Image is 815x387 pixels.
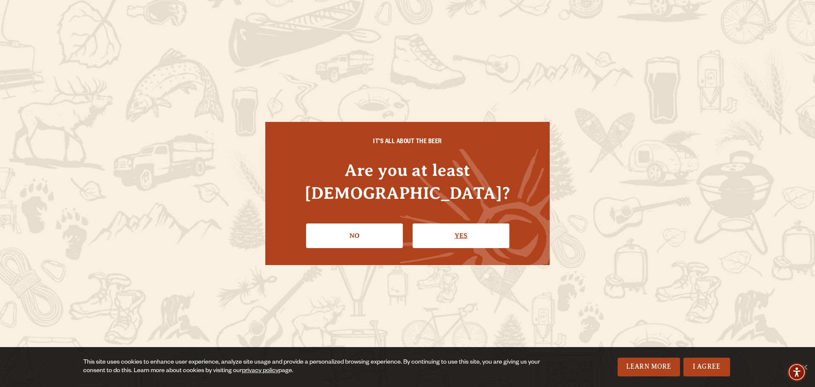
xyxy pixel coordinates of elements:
[306,223,403,248] a: No
[618,358,680,376] a: Learn More
[413,223,509,248] a: Confirm I'm 21 or older
[787,363,806,381] div: Accessibility Menu
[83,359,547,376] div: This site uses cookies to enhance user experience, analyze site usage and provide a personalized ...
[683,358,730,376] a: I Agree
[242,368,278,375] a: privacy policy
[282,159,533,204] h4: Are you at least [DEMOGRAPHIC_DATA]?
[282,139,533,147] h6: IT'S ALL ABOUT THE BEER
